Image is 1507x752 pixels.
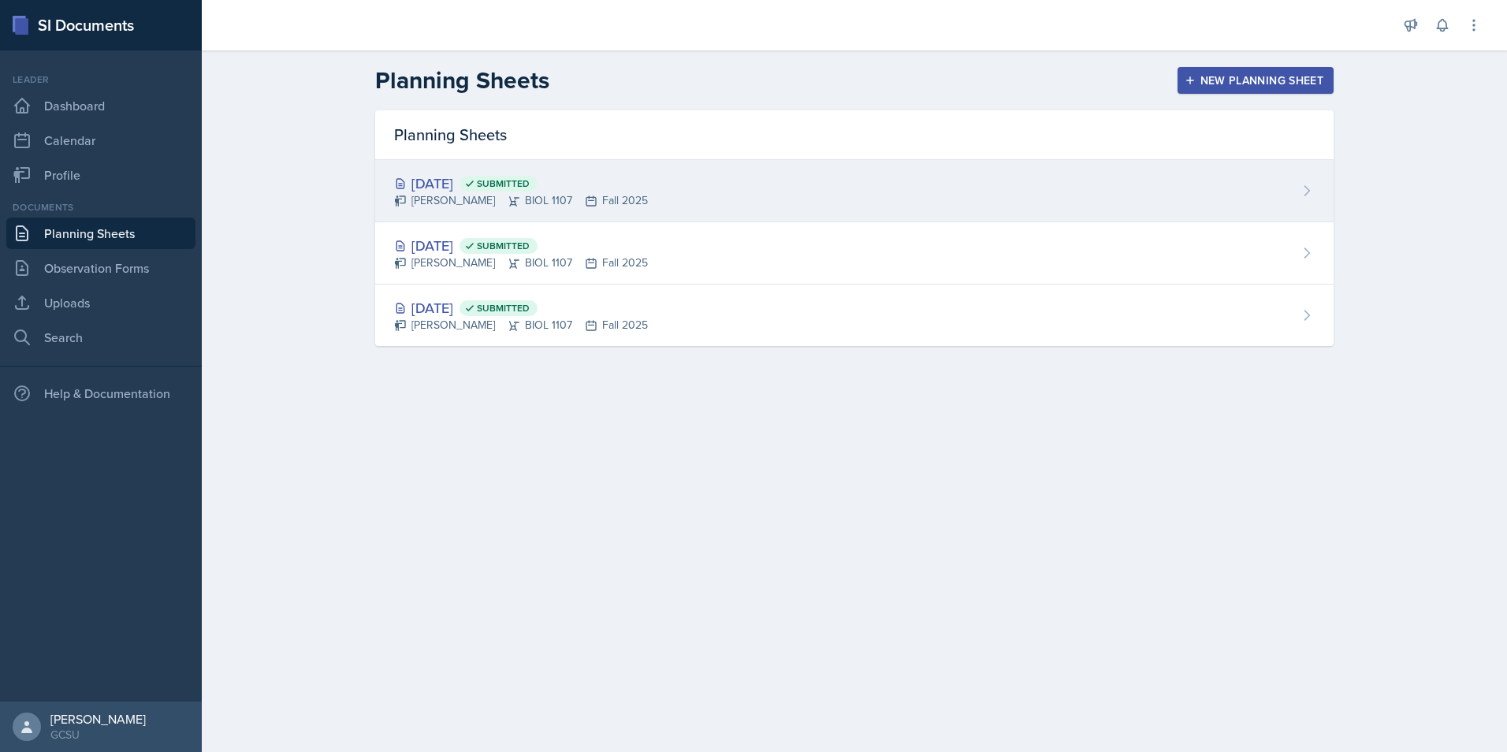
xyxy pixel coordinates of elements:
[477,302,530,315] span: Submitted
[6,287,195,318] a: Uploads
[394,173,648,194] div: [DATE]
[394,235,648,256] div: [DATE]
[375,160,1334,222] a: [DATE] Submitted [PERSON_NAME]BIOL 1107Fall 2025
[394,192,648,209] div: [PERSON_NAME] BIOL 1107 Fall 2025
[6,200,195,214] div: Documents
[6,322,195,353] a: Search
[6,73,195,87] div: Leader
[6,90,195,121] a: Dashboard
[394,297,648,318] div: [DATE]
[375,285,1334,346] a: [DATE] Submitted [PERSON_NAME]BIOL 1107Fall 2025
[6,252,195,284] a: Observation Forms
[375,110,1334,160] div: Planning Sheets
[394,317,648,333] div: [PERSON_NAME] BIOL 1107 Fall 2025
[6,378,195,409] div: Help & Documentation
[477,240,530,252] span: Submitted
[1188,74,1323,87] div: New Planning Sheet
[1178,67,1334,94] button: New Planning Sheet
[375,222,1334,285] a: [DATE] Submitted [PERSON_NAME]BIOL 1107Fall 2025
[394,255,648,271] div: [PERSON_NAME] BIOL 1107 Fall 2025
[477,177,530,190] span: Submitted
[50,711,146,727] div: [PERSON_NAME]
[6,218,195,249] a: Planning Sheets
[375,66,549,95] h2: Planning Sheets
[6,125,195,156] a: Calendar
[6,159,195,191] a: Profile
[50,727,146,743] div: GCSU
